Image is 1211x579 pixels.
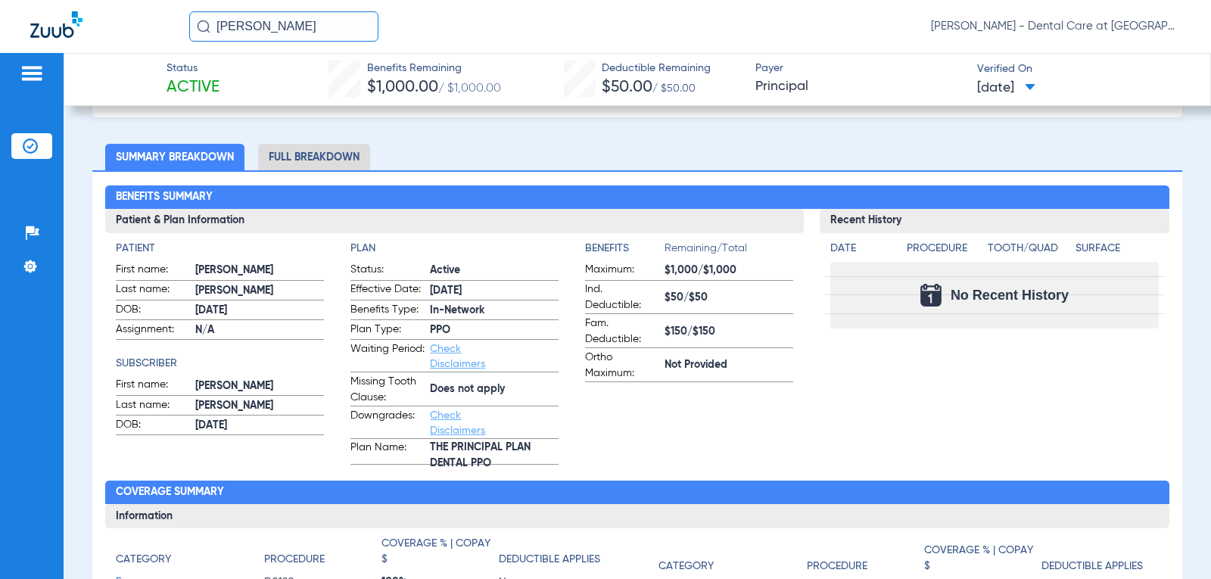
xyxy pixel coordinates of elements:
[430,303,559,319] span: In-Network
[116,282,190,300] span: Last name:
[20,64,44,82] img: hamburger-icon
[430,410,485,436] a: Check Disclaimers
[195,263,324,279] span: [PERSON_NAME]
[951,288,1069,303] span: No Recent History
[350,302,425,320] span: Benefits Type:
[116,302,190,320] span: DOB:
[195,398,324,414] span: [PERSON_NAME]
[381,536,491,568] h4: Coverage % | Copay $
[381,536,499,573] app-breakdown-title: Coverage % | Copay $
[665,241,793,262] span: Remaining/Total
[116,356,324,372] h4: Subscriber
[830,241,894,257] h4: Date
[430,263,559,279] span: Active
[499,536,616,573] app-breakdown-title: Deductible Applies
[430,344,485,369] a: Check Disclaimers
[116,397,190,416] span: Last name:
[602,79,652,95] span: $50.00
[30,11,82,38] img: Zuub Logo
[350,374,425,406] span: Missing Tooth Clause:
[167,77,219,98] span: Active
[988,241,1070,257] h4: Tooth/Quad
[350,282,425,300] span: Effective Date:
[920,284,942,307] img: Calendar
[907,241,982,257] h4: Procedure
[1041,559,1143,574] h4: Deductible Applies
[367,61,501,76] span: Benefits Remaining
[350,241,559,257] h4: Plan
[195,418,324,434] span: [DATE]
[195,283,324,299] span: [PERSON_NAME]
[585,282,659,313] span: Ind. Deductible:
[1076,241,1158,257] h4: Surface
[430,448,559,464] span: THE PRINCIPAL PLAN DENTAL PPO
[116,322,190,340] span: Assignment:
[585,241,665,257] h4: Benefits
[116,262,190,280] span: First name:
[350,322,425,340] span: Plan Type:
[807,559,867,574] h4: Procedure
[665,263,793,279] span: $1,000/$1,000
[264,552,325,568] h4: Procedure
[665,357,793,373] span: Not Provided
[585,350,659,381] span: Ortho Maximum:
[258,144,370,170] li: Full Breakdown
[907,241,982,262] app-breakdown-title: Procedure
[652,83,696,94] span: / $50.00
[430,283,559,299] span: [DATE]
[602,61,711,76] span: Deductible Remaining
[105,481,1169,505] h2: Coverage Summary
[116,536,264,573] app-breakdown-title: Category
[755,61,964,76] span: Payer
[755,77,964,96] span: Principal
[499,552,600,568] h4: Deductible Applies
[367,79,438,95] span: $1,000.00
[830,241,894,262] app-breakdown-title: Date
[105,209,804,233] h3: Patient & Plan Information
[116,241,324,257] h4: Patient
[931,19,1181,34] span: [PERSON_NAME] - Dental Care at [GEOGRAPHIC_DATA]
[658,559,714,574] h4: Category
[430,381,559,397] span: Does not apply
[438,82,501,95] span: / $1,000.00
[189,11,378,42] input: Search for patients
[820,209,1169,233] h3: Recent History
[195,378,324,394] span: [PERSON_NAME]
[585,262,659,280] span: Maximum:
[264,536,381,573] app-breakdown-title: Procedure
[1076,241,1158,262] app-breakdown-title: Surface
[585,241,665,262] app-breakdown-title: Benefits
[977,79,1035,98] span: [DATE]
[197,20,210,33] img: Search Icon
[977,61,1186,77] span: Verified On
[350,341,425,372] span: Waiting Period:
[350,440,425,464] span: Plan Name:
[116,552,171,568] h4: Category
[988,241,1070,262] app-breakdown-title: Tooth/Quad
[116,417,190,435] span: DOB:
[924,543,1034,574] h4: Coverage % | Copay $
[350,262,425,280] span: Status:
[195,303,324,319] span: [DATE]
[195,322,324,338] span: N/A
[665,290,793,306] span: $50/$50
[430,322,559,338] span: PPO
[350,408,425,438] span: Downgrades:
[105,144,244,170] li: Summary Breakdown
[167,61,219,76] span: Status
[105,185,1169,210] h2: Benefits Summary
[665,324,793,340] span: $150/$150
[585,316,659,347] span: Fam. Deductible:
[105,504,1169,528] h3: Information
[116,377,190,395] span: First name:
